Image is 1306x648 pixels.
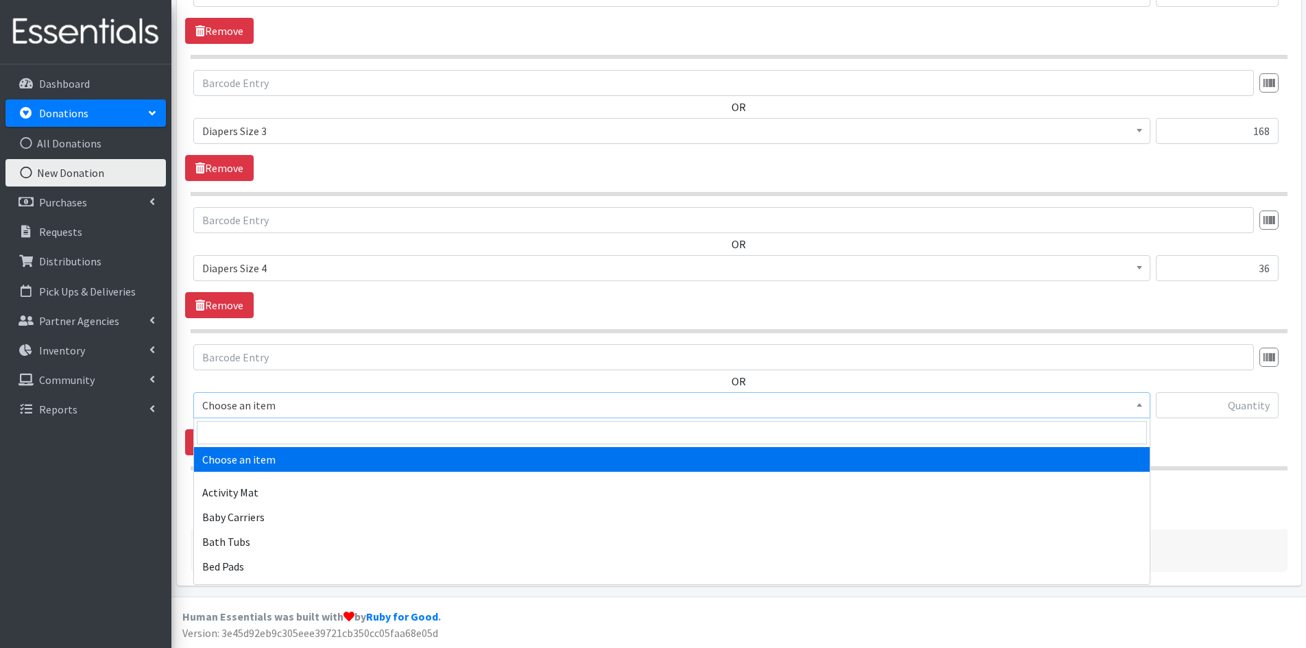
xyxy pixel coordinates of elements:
[731,373,746,389] label: OR
[5,189,166,216] a: Purchases
[185,18,254,44] a: Remove
[194,554,1150,579] li: Bed Pads
[1156,118,1279,144] input: Quantity
[194,579,1150,603] li: Bibs
[1156,392,1279,418] input: Quantity
[5,9,166,55] img: HumanEssentials
[202,396,1141,415] span: Choose an item
[1156,255,1279,281] input: Quantity
[5,248,166,275] a: Distributions
[5,307,166,335] a: Partner Agencies
[39,373,95,387] p: Community
[182,610,441,623] strong: Human Essentials was built with by .
[39,106,88,120] p: Donations
[202,259,1141,278] span: Diapers Size 4
[193,207,1254,233] input: Barcode Entry
[39,285,136,298] p: Pick Ups & Deliveries
[39,225,82,239] p: Requests
[5,99,166,127] a: Donations
[185,155,254,181] a: Remove
[194,529,1150,554] li: Bath Tubs
[5,396,166,423] a: Reports
[366,610,438,623] a: Ruby for Good
[182,626,438,640] span: Version: 3e45d92eb9c305eee39721cb350cc05faa68e05d
[194,505,1150,529] li: Baby Carriers
[5,130,166,157] a: All Donations
[731,236,746,252] label: OR
[731,99,746,115] label: OR
[193,392,1150,418] span: Choose an item
[5,70,166,97] a: Dashboard
[5,337,166,364] a: Inventory
[193,255,1150,281] span: Diapers Size 4
[5,159,166,187] a: New Donation
[5,218,166,245] a: Requests
[39,403,77,416] p: Reports
[39,77,90,91] p: Dashboard
[39,344,85,357] p: Inventory
[194,447,1150,472] li: Choose an item
[185,429,254,455] a: Remove
[202,121,1141,141] span: Diapers Size 3
[193,344,1254,370] input: Barcode Entry
[5,366,166,394] a: Community
[185,292,254,318] a: Remove
[193,118,1150,144] span: Diapers Size 3
[39,195,87,209] p: Purchases
[39,314,119,328] p: Partner Agencies
[5,278,166,305] a: Pick Ups & Deliveries
[194,480,1150,505] li: Activity Mat
[193,70,1254,96] input: Barcode Entry
[39,254,101,268] p: Distributions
